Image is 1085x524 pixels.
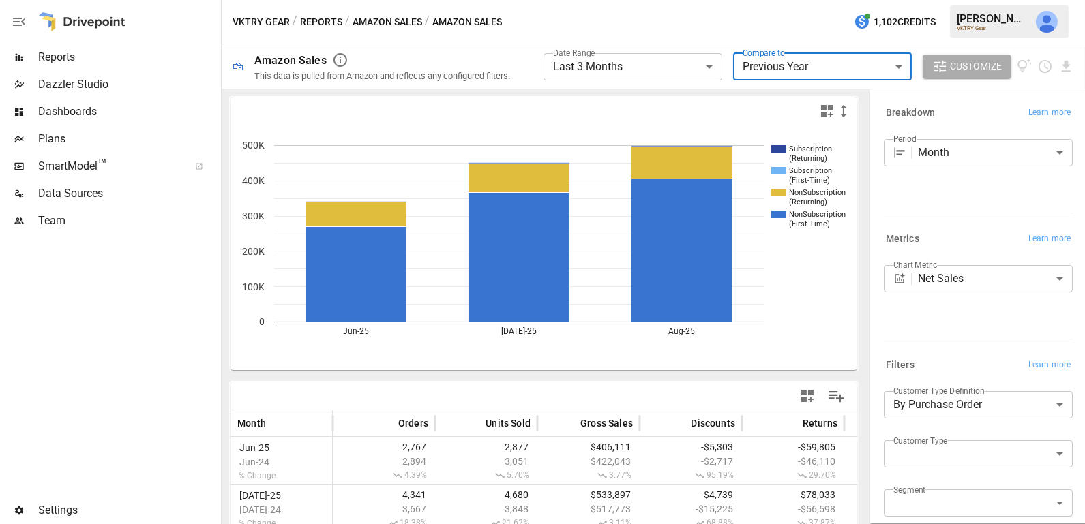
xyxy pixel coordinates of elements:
[851,470,940,481] span: 8.63%
[1058,59,1074,74] button: Download report
[300,14,342,31] button: Reports
[340,470,428,481] span: 4.39%
[1017,55,1032,79] button: View documentation
[669,326,696,336] text: Aug-25
[254,71,510,81] div: This data is pulled from Amazon and reflects any configured filters.
[580,416,633,430] span: Gross Sales
[646,456,735,467] span: -$2,717
[242,211,265,221] text: 300K
[340,504,428,514] span: 3,667
[886,232,919,247] h6: Metrics
[789,198,827,206] text: (Returning)
[343,326,369,336] text: Jun-25
[749,489,837,500] span: -$78,033
[789,210,846,219] text: NonSubscription
[789,188,846,197] text: NonSubscription
[743,60,808,73] span: Previous Year
[646,470,735,481] span: 95.19%
[233,60,243,73] div: 🛍
[560,414,579,433] button: Sort
[789,219,830,228] text: (First-Time)
[886,358,915,373] h6: Filters
[486,416,531,430] span: Units Sold
[893,484,925,495] label: Segment
[254,54,327,67] div: Amazon Sales
[544,442,633,452] span: $406,111
[237,416,266,430] span: Month
[293,14,297,31] div: /
[923,55,1011,79] button: Customize
[646,489,735,500] span: -$4,739
[749,470,837,481] span: 29.70%
[465,414,484,433] button: Sort
[1028,358,1071,372] span: Learn more
[242,281,265,292] text: 100K
[233,14,290,31] button: VKTRY Gear
[893,435,948,446] label: Customer Type
[340,442,428,452] span: 2,767
[691,416,735,430] span: Discounts
[950,58,1002,75] span: Customize
[782,414,801,433] button: Sort
[646,504,735,514] span: -$15,225
[803,416,837,430] span: Returns
[957,25,1028,31] div: VKTRY Gear
[893,385,985,397] label: Customer Type Definition
[789,176,830,185] text: (First-Time)
[38,158,180,174] span: SmartModel
[442,470,531,481] span: 5.70%
[957,12,1028,25] div: [PERSON_NAME]
[378,414,397,433] button: Sort
[267,414,286,433] button: Sort
[442,504,531,514] span: 3,848
[848,10,941,35] button: 1,102Credits
[1036,11,1058,33] img: Julie Wilton
[743,47,785,59] label: Compare to
[670,414,689,433] button: Sort
[340,456,428,467] span: 2,894
[1028,106,1071,120] span: Learn more
[821,381,852,412] button: Manage Columns
[789,144,832,153] text: Subscription
[1037,59,1053,74] button: Schedule report
[442,489,531,500] span: 4,680
[38,213,218,229] span: Team
[237,471,278,480] span: % Change
[501,326,537,336] text: [DATE]-25
[38,502,218,519] span: Settings
[544,489,633,500] span: $533,897
[851,456,940,467] span: $373,216
[553,60,623,73] span: Last 3 Months
[237,504,283,515] span: [DATE]-24
[38,49,218,65] span: Reports
[918,139,1073,166] div: Month
[749,456,837,467] span: -$46,110
[259,316,265,327] text: 0
[789,166,832,175] text: Subscription
[237,490,283,501] span: [DATE]-25
[1028,3,1066,41] button: Julie Wilton
[242,246,265,257] text: 200K
[398,416,428,430] span: Orders
[884,391,1073,418] div: By Purchase Order
[544,470,633,481] span: 3.77%
[242,175,265,186] text: 400K
[789,154,827,163] text: (Returning)
[749,504,837,514] span: -$56,598
[749,442,837,452] span: -$59,805
[345,14,350,31] div: /
[237,457,278,467] span: Jun-24
[231,125,858,370] svg: A chart.
[886,106,935,121] h6: Breakdown
[425,14,430,31] div: /
[98,156,107,173] span: ™
[340,489,428,500] span: 4,341
[442,456,531,467] span: 3,051
[38,76,218,93] span: Dazzler Studio
[242,140,265,151] text: 500K
[1028,232,1071,246] span: Learn more
[544,504,633,514] span: $517,773
[353,14,422,31] button: Amazon Sales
